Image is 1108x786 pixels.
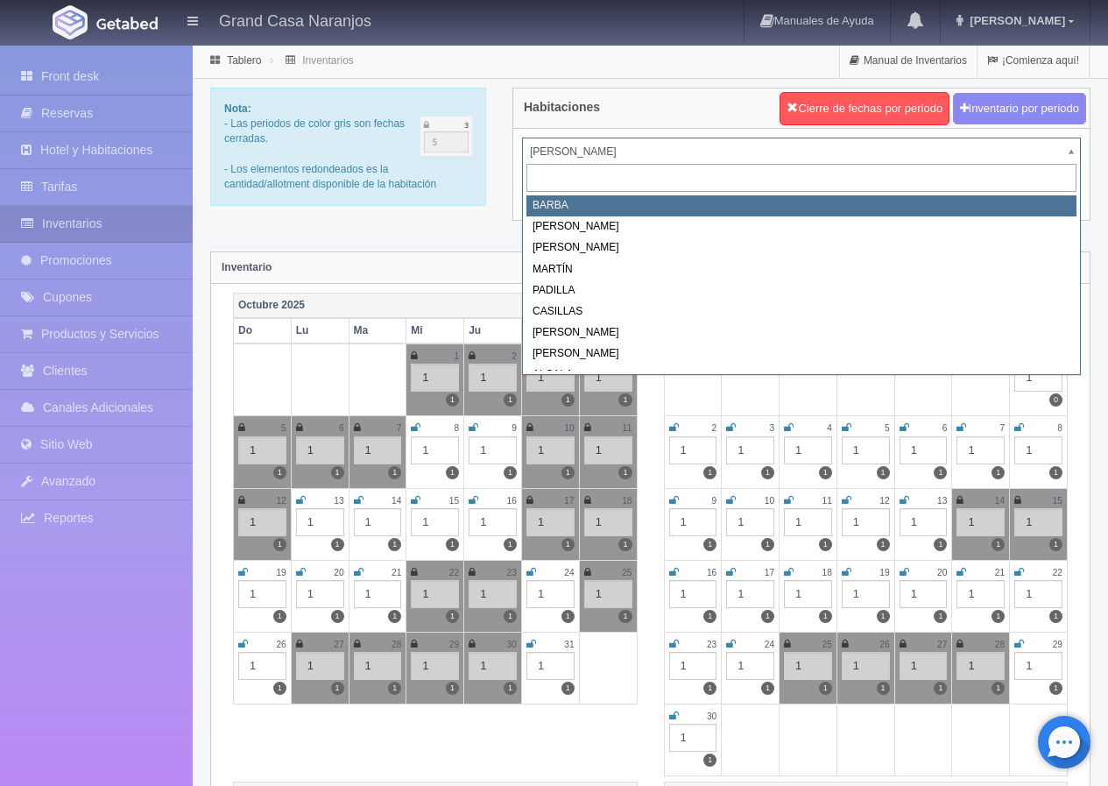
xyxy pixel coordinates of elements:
[526,301,1076,322] div: CASILLAS
[526,322,1076,343] div: [PERSON_NAME]
[526,280,1076,301] div: PADILLA
[526,365,1076,386] div: ALCALA
[526,259,1076,280] div: MARTÍN
[526,216,1076,237] div: [PERSON_NAME]
[526,195,1076,216] div: BARBA
[526,237,1076,258] div: [PERSON_NAME]
[526,343,1076,365] div: [PERSON_NAME]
